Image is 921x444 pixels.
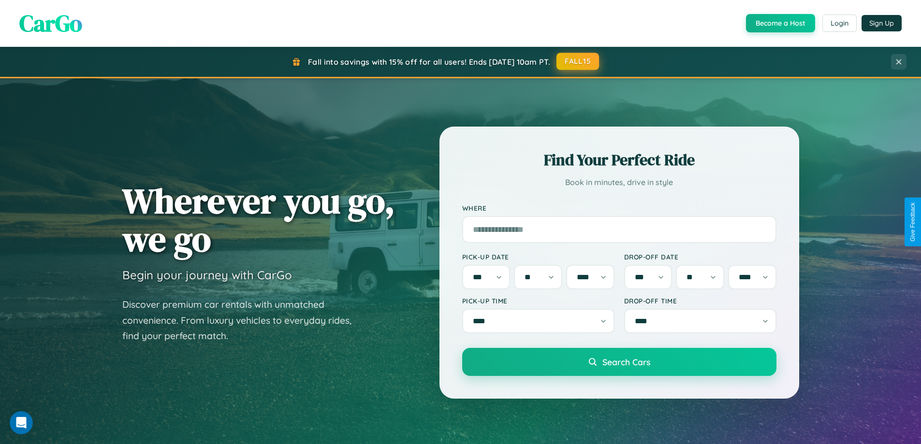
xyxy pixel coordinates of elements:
span: CarGo [19,7,82,39]
h3: Begin your journey with CarGo [122,268,292,282]
label: Pick-up Date [462,253,614,261]
p: Book in minutes, drive in style [462,175,776,189]
h1: Wherever you go, we go [122,182,395,258]
iframe: Intercom live chat [10,411,33,434]
button: Login [822,14,857,32]
button: Search Cars [462,348,776,376]
label: Pick-up Time [462,297,614,305]
p: Discover premium car rentals with unmatched convenience. From luxury vehicles to everyday rides, ... [122,297,364,344]
button: Sign Up [862,15,902,31]
label: Drop-off Time [624,297,776,305]
h2: Find Your Perfect Ride [462,149,776,171]
span: Search Cars [602,357,650,367]
label: Drop-off Date [624,253,776,261]
span: Fall into savings with 15% off for all users! Ends [DATE] 10am PT. [308,57,550,67]
button: Become a Host [746,14,815,32]
div: Give Feedback [909,202,916,242]
button: FALL15 [556,53,599,70]
label: Where [462,204,776,212]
